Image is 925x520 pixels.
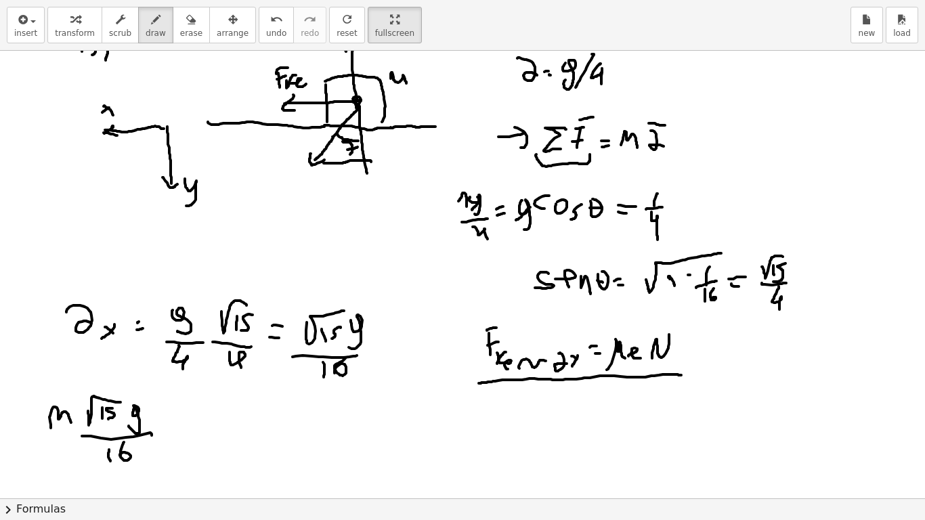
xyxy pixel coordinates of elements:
span: transform [55,28,95,38]
span: reset [337,28,357,38]
span: scrub [109,28,131,38]
button: load [886,7,918,43]
span: redo [301,28,319,38]
span: new [859,28,876,38]
button: transform [47,7,102,43]
button: insert [7,7,45,43]
button: fullscreen [368,7,422,43]
span: undo [266,28,286,38]
i: redo [303,12,316,28]
button: redoredo [293,7,326,43]
span: draw [146,28,166,38]
button: new [851,7,883,43]
i: refresh [341,12,353,28]
button: refreshreset [329,7,364,43]
span: load [893,28,911,38]
button: undoundo [259,7,294,43]
span: insert [14,28,37,38]
i: undo [270,12,283,28]
button: draw [138,7,173,43]
button: erase [173,7,210,43]
button: scrub [102,7,139,43]
span: erase [180,28,202,38]
span: fullscreen [375,28,414,38]
button: arrange [209,7,256,43]
span: arrange [217,28,249,38]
